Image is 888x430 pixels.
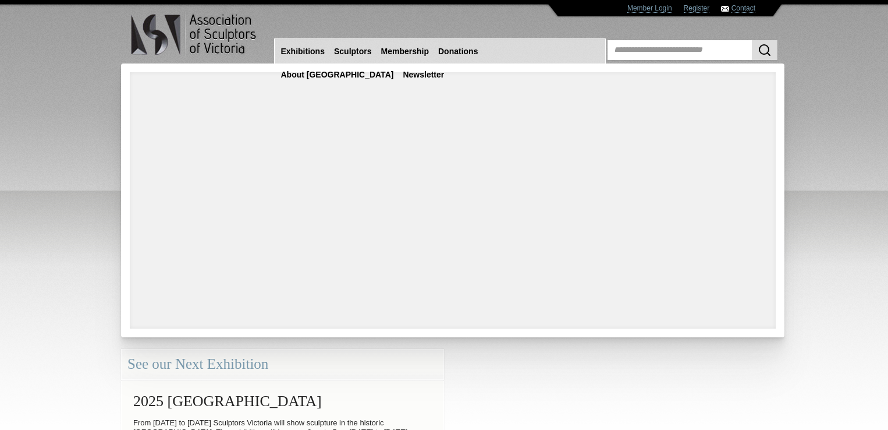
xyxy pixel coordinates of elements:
img: logo.png [130,12,258,58]
a: Exhibitions [276,41,329,62]
h2: 2025 [GEOGRAPHIC_DATA] [127,387,438,415]
a: Register [684,4,710,13]
a: Contact [731,4,755,13]
div: See our Next Exhibition [121,349,444,380]
img: Search [758,43,772,57]
img: Contact ASV [721,6,729,12]
a: About [GEOGRAPHIC_DATA] [276,64,399,86]
a: Donations [434,41,482,62]
a: Membership [376,41,434,62]
a: Sculptors [329,41,376,62]
a: Member Login [627,4,672,13]
a: Newsletter [398,64,449,86]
